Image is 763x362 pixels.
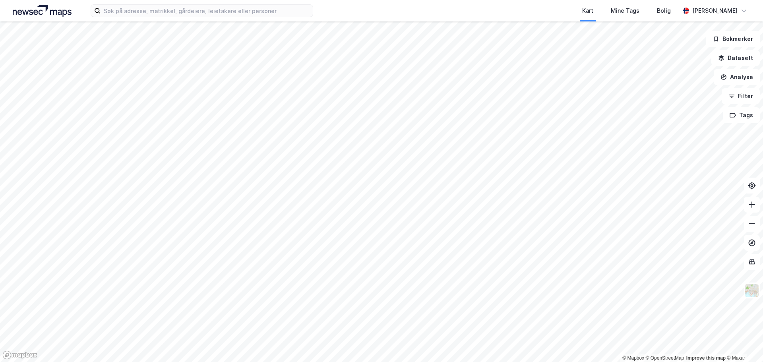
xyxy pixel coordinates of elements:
img: Z [744,283,759,298]
img: logo.a4113a55bc3d86da70a041830d287a7e.svg [13,5,72,17]
a: Mapbox [622,355,644,361]
button: Datasett [711,50,760,66]
a: Improve this map [686,355,726,361]
iframe: Chat Widget [723,324,763,362]
div: Kart [582,6,593,15]
a: Mapbox homepage [2,350,37,360]
div: Mine Tags [611,6,639,15]
button: Tags [723,107,760,123]
button: Analyse [714,69,760,85]
div: Bolig [657,6,671,15]
button: Filter [722,88,760,104]
a: OpenStreetMap [646,355,684,361]
div: [PERSON_NAME] [692,6,738,15]
input: Søk på adresse, matrikkel, gårdeiere, leietakere eller personer [101,5,313,17]
button: Bokmerker [706,31,760,47]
